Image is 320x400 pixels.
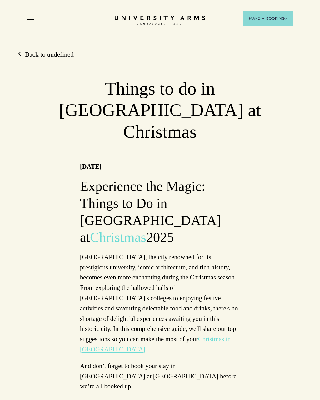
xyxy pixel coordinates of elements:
a: Back to undefined [19,50,74,59]
button: Make a BookingArrow icon [243,11,293,26]
a: Christmas [90,229,146,245]
p: [GEOGRAPHIC_DATA], the city renowned for its prestigious university, iconic architecture, and ric... [80,252,240,355]
p: [DATE] [80,162,102,172]
button: Open Menu [27,16,36,21]
p: And don’t forget to book your stay in [GEOGRAPHIC_DATA] at [GEOGRAPHIC_DATA] before we’re all boo... [80,361,240,392]
img: Arrow icon [285,18,287,20]
h2: Experience the Magic: Things to Do in [GEOGRAPHIC_DATA] at 2025 [80,178,240,245]
a: Home [115,16,205,25]
span: Make a Booking [249,16,287,21]
h1: Things to do in [GEOGRAPHIC_DATA] at Christmas [53,78,267,143]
